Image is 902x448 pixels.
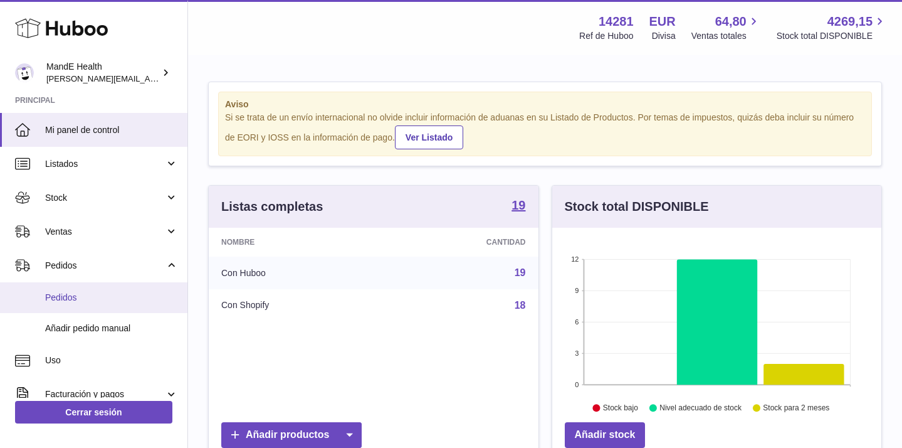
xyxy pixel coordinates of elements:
a: Ver Listado [395,125,463,149]
text: 0 [575,381,579,388]
strong: 19 [511,199,525,211]
text: Nivel adecuado de stock [659,403,742,412]
span: 64,80 [715,13,747,30]
strong: EUR [649,13,676,30]
a: Cerrar sesión [15,401,172,424]
text: 12 [571,255,579,263]
text: Stock para 2 meses [763,403,829,412]
span: Uso [45,355,178,366]
img: luis.mendieta@mandehealth.com [15,63,34,82]
text: 6 [575,318,579,326]
th: Nombre [209,228,384,257]
th: Cantidad [384,228,538,257]
a: Añadir productos [221,422,362,448]
a: 19 [511,199,525,214]
a: 18 [515,300,526,311]
h3: Stock total DISPONIBLE [565,198,709,215]
span: Stock [45,192,165,204]
span: Pedidos [45,292,178,304]
a: 64,80 Ventas totales [691,13,761,42]
h3: Listas completas [221,198,323,215]
a: 19 [515,267,526,278]
div: Divisa [652,30,676,42]
strong: 14281 [599,13,634,30]
span: Añadir pedido manual [45,323,178,334]
span: Facturación y pagos [45,388,165,400]
a: Añadir stock [565,422,646,448]
a: 4269,15 Stock total DISPONIBLE [777,13,887,42]
span: Listados [45,158,165,170]
td: Con Huboo [209,257,384,289]
div: MandE Health [46,61,159,85]
span: [PERSON_NAME][EMAIL_ADDRESS][PERSON_NAME][DOMAIN_NAME] [46,73,318,83]
div: Ref de Huboo [579,30,633,42]
span: Stock total DISPONIBLE [777,30,887,42]
div: Si se trata de un envío internacional no olvide incluir información de aduanas en su Listado de P... [225,112,865,149]
text: 3 [575,349,579,357]
span: Ventas [45,226,165,238]
span: 4269,15 [827,13,873,30]
span: Ventas totales [691,30,761,42]
span: Pedidos [45,260,165,272]
text: 9 [575,287,579,294]
strong: Aviso [225,99,865,110]
td: Con Shopify [209,289,384,322]
text: Stock bajo [602,403,637,412]
span: Mi panel de control [45,124,178,136]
